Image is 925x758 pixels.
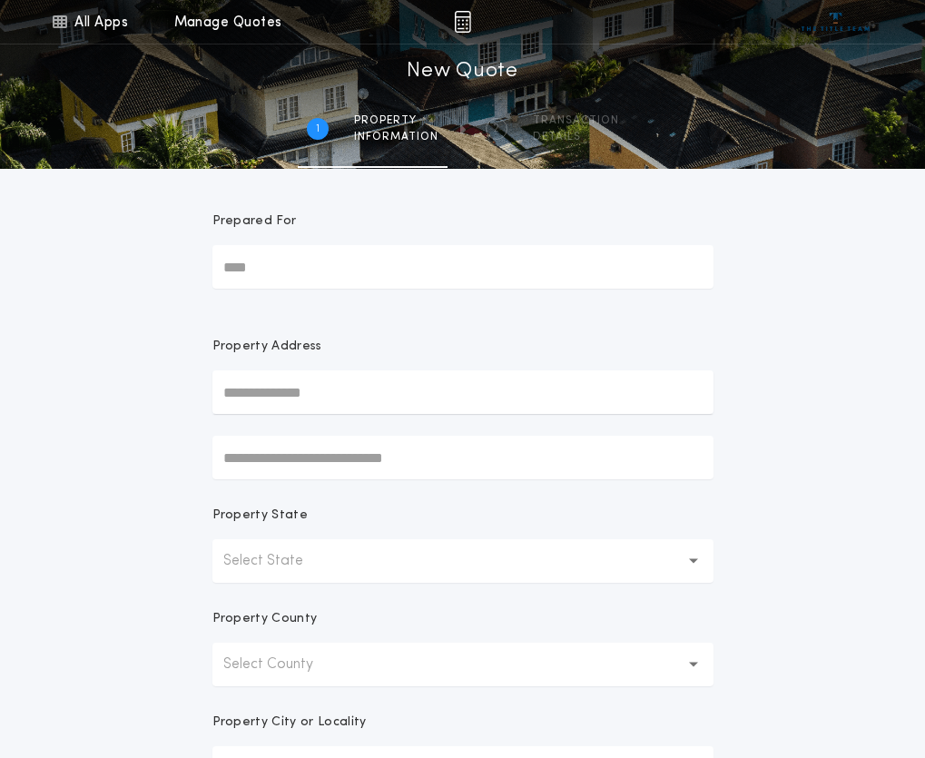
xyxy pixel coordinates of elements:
p: Property County [212,610,318,628]
button: Select County [212,643,713,686]
button: Select State [212,539,713,583]
span: details [533,130,619,144]
p: Select State [223,550,332,572]
h2: 2 [493,122,499,136]
span: Property [354,113,438,128]
input: Prepared For [212,245,713,289]
img: vs-icon [802,13,870,31]
span: information [354,130,438,144]
p: Prepared For [212,212,297,231]
p: Property Address [212,338,713,356]
p: Select County [223,654,342,675]
span: Transaction [533,113,619,128]
img: img [454,11,471,33]
p: Property State [212,507,308,525]
h1: New Quote [407,57,517,86]
h2: 1 [316,122,320,136]
p: Property City or Locality [212,714,367,732]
